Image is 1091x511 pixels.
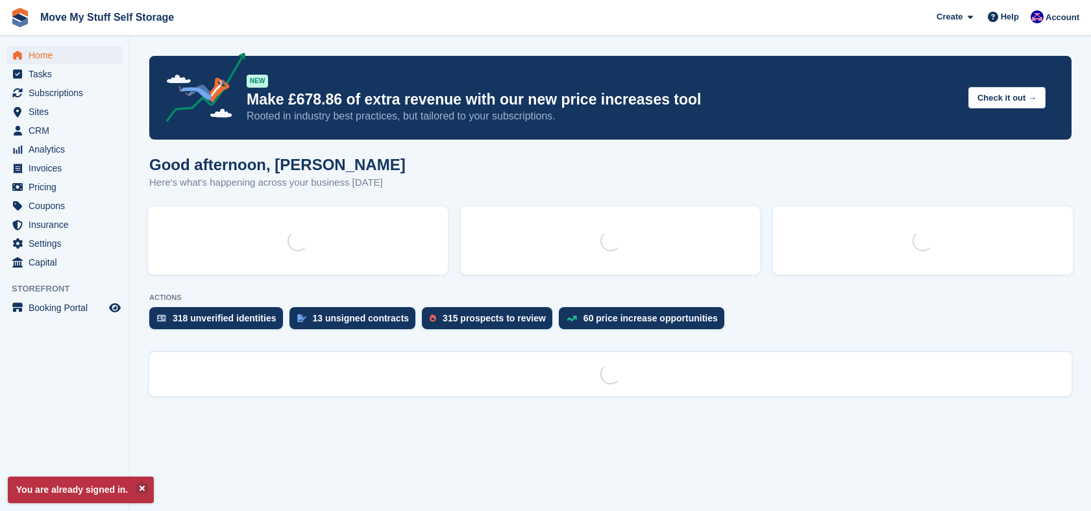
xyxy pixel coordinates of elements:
a: menu [6,197,123,215]
a: Move My Stuff Self Storage [35,6,179,28]
div: 318 unverified identities [173,313,276,323]
div: 315 prospects to review [443,313,546,323]
p: Rooted in industry best practices, but tailored to your subscriptions. [247,109,958,123]
a: 318 unverified identities [149,307,289,336]
img: prospect-51fa495bee0391a8d652442698ab0144808aea92771e9ea1ae160a38d050c398.svg [430,314,436,322]
span: Invoices [29,159,106,177]
a: menu [6,46,123,64]
a: menu [6,103,123,121]
span: Analytics [29,140,106,158]
a: Preview store [107,300,123,316]
a: menu [6,121,123,140]
div: NEW [247,75,268,88]
h1: Good afternoon, [PERSON_NAME] [149,156,406,173]
span: Help [1001,10,1019,23]
p: You are already signed in. [8,477,154,503]
span: CRM [29,121,106,140]
img: price-adjustments-announcement-icon-8257ccfd72463d97f412b2fc003d46551f7dbcb40ab6d574587a9cd5c0d94... [155,53,246,127]
img: price_increase_opportunities-93ffe204e8149a01c8c9dc8f82e8f89637d9d84a8eef4429ea346261dce0b2c0.svg [567,316,577,321]
a: menu [6,216,123,234]
a: 13 unsigned contracts [289,307,423,336]
a: 315 prospects to review [422,307,559,336]
span: Tasks [29,65,106,83]
button: Check it out → [968,87,1046,108]
a: menu [6,178,123,196]
a: 60 price increase opportunities [559,307,731,336]
span: Capital [29,253,106,271]
p: Here's what's happening across your business [DATE] [149,175,406,190]
a: menu [6,65,123,83]
span: Insurance [29,216,106,234]
img: verify_identity-adf6edd0f0f0b5bbfe63781bf79b02c33cf7c696d77639b501bdc392416b5a36.svg [157,314,166,322]
img: stora-icon-8386f47178a22dfd0bd8f6a31ec36ba5ce8667c1dd55bd0f319d3a0aa187defe.svg [10,8,30,27]
span: Subscriptions [29,84,106,102]
span: Sites [29,103,106,121]
a: menu [6,299,123,317]
span: Storefront [12,282,129,295]
a: menu [6,253,123,271]
p: Make £678.86 of extra revenue with our new price increases tool [247,90,958,109]
span: Settings [29,234,106,253]
a: menu [6,140,123,158]
span: Account [1046,11,1079,24]
span: Home [29,46,106,64]
div: 13 unsigned contracts [313,313,410,323]
p: ACTIONS [149,293,1072,302]
div: 60 price increase opportunities [583,313,718,323]
span: Pricing [29,178,106,196]
img: Jade Whetnall [1031,10,1044,23]
a: menu [6,234,123,253]
a: menu [6,84,123,102]
span: Create [937,10,962,23]
img: contract_signature_icon-13c848040528278c33f63329250d36e43548de30e8caae1d1a13099fd9432cc5.svg [297,314,306,322]
span: Coupons [29,197,106,215]
span: Booking Portal [29,299,106,317]
a: menu [6,159,123,177]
